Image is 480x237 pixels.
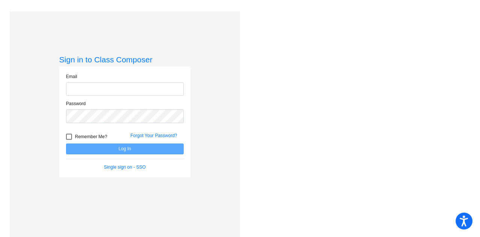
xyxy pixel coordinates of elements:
[75,132,107,141] span: Remember Me?
[66,73,77,80] label: Email
[59,55,190,64] h3: Sign in to Class Composer
[104,165,145,170] a: Single sign on - SSO
[130,133,177,138] a: Forgot Your Password?
[66,100,86,107] label: Password
[66,143,184,154] button: Log In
